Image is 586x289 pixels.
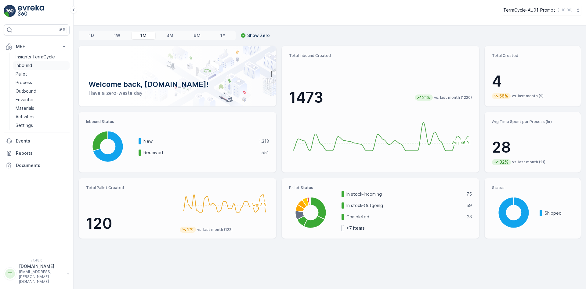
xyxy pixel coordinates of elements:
p: MRF [16,43,57,50]
a: Settings [13,121,70,130]
p: vs. last month (21) [512,160,545,165]
p: 28 [492,138,573,157]
a: Outbound [13,87,70,95]
p: vs. last month (9) [512,94,544,98]
p: 75 [466,191,472,197]
p: Avg Time Spent per Process (hr) [492,119,573,124]
p: Total Created [492,53,573,58]
p: 1Y [220,32,226,39]
p: vs. last month (122) [197,227,233,232]
p: + 7 items [346,225,365,231]
a: Inbound [13,61,70,70]
p: ( +10:00 ) [558,8,573,13]
button: TerraCycle-AU01-Prompt(+10:00) [503,5,581,15]
p: Reports [16,150,67,156]
p: TerraCycle-AU01-Prompt [503,7,555,13]
p: Received [143,150,257,156]
p: Welcome back, [DOMAIN_NAME]! [89,80,266,89]
p: ⌘B [59,28,65,32]
p: Process [16,80,32,86]
p: vs. last month (1220) [434,95,472,100]
button: MRF [4,40,70,53]
img: logo [4,5,16,17]
p: 59 [466,202,472,209]
p: Show Zero [247,32,270,39]
p: 1,313 [259,138,269,144]
span: v 1.48.0 [4,258,70,262]
p: Shipped [544,210,573,216]
p: 56% [499,93,509,99]
button: TT[DOMAIN_NAME][EMAIL_ADDRESS][PERSON_NAME][DOMAIN_NAME] [4,263,70,284]
p: 551 [261,150,269,156]
p: 32% [499,159,509,165]
p: Inbound Status [86,119,269,124]
p: Settings [16,122,33,128]
p: Have a zero-waste day [89,89,266,97]
a: Pallet [13,70,70,78]
p: 23 [467,214,472,220]
p: Completed [346,214,463,220]
p: 1W [114,32,120,39]
p: Events [16,138,67,144]
p: Materials [16,105,34,111]
a: Events [4,135,70,147]
a: Documents [4,159,70,172]
p: Outbound [16,88,36,94]
p: Activities [16,114,34,120]
a: Reports [4,147,70,159]
p: Envanter [16,97,34,103]
p: Documents [16,162,67,169]
p: Inbound [16,62,32,69]
p: In stock-Incoming [346,191,462,197]
p: Status [492,185,573,190]
p: Total Inbound Created [289,53,472,58]
p: New [143,138,255,144]
p: Pallet Status [289,185,472,190]
p: [EMAIL_ADDRESS][PERSON_NAME][DOMAIN_NAME] [19,269,64,284]
div: TT [5,269,15,279]
p: 6M [194,32,201,39]
img: logo_light-DOdMpM7g.png [18,5,44,17]
p: 1473 [289,88,323,107]
p: 2% [186,227,194,233]
p: Insights TerraCycle [16,54,55,60]
a: Process [13,78,70,87]
p: 120 [86,214,175,233]
p: Pallet [16,71,27,77]
a: Insights TerraCycle [13,53,70,61]
p: Total Pallet Created [86,185,175,190]
a: Activities [13,113,70,121]
p: 1D [89,32,94,39]
p: 1M [140,32,146,39]
p: 3M [166,32,173,39]
p: In stock-Outgoing [346,202,462,209]
p: 21% [421,94,431,101]
p: 4 [492,72,573,91]
p: [DOMAIN_NAME] [19,263,64,269]
a: Envanter [13,95,70,104]
a: Materials [13,104,70,113]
